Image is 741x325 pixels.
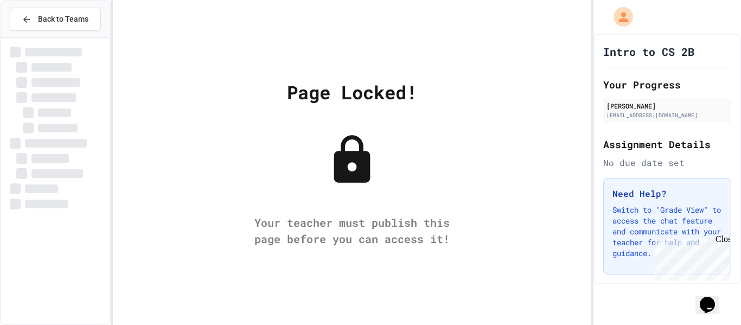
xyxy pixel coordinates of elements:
h3: Need Help? [612,187,722,200]
div: Your teacher must publish this page before you can access it! [244,214,461,247]
div: No due date set [603,156,731,169]
iframe: chat widget [651,234,730,281]
h1: Intro to CS 2B [603,44,694,59]
div: [PERSON_NAME] [606,101,728,111]
div: Page Locked! [287,78,417,106]
div: Chat with us now!Close [4,4,75,69]
div: My Account [602,4,636,29]
h2: Assignment Details [603,137,731,152]
div: [EMAIL_ADDRESS][DOMAIN_NAME] [606,111,728,119]
p: Switch to "Grade View" to access the chat feature and communicate with your teacher for help and ... [612,205,722,259]
span: Back to Teams [38,14,88,25]
h2: Your Progress [603,77,731,92]
button: Back to Teams [10,8,101,31]
iframe: chat widget [695,282,730,314]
